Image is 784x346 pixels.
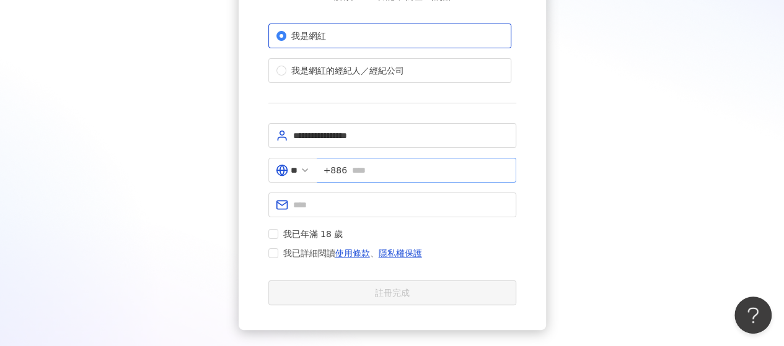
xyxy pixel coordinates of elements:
[286,29,331,43] span: 我是網紅
[324,163,347,177] span: +886
[734,296,772,334] iframe: Help Scout Beacon - Open
[379,248,422,258] a: 隱私權保護
[286,64,409,77] span: 我是網紅的經紀人／經紀公司
[268,280,516,305] button: 註冊完成
[278,227,348,241] span: 我已年滿 18 歲
[283,246,422,261] span: 我已詳細閱讀 、
[335,248,370,258] a: 使用條款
